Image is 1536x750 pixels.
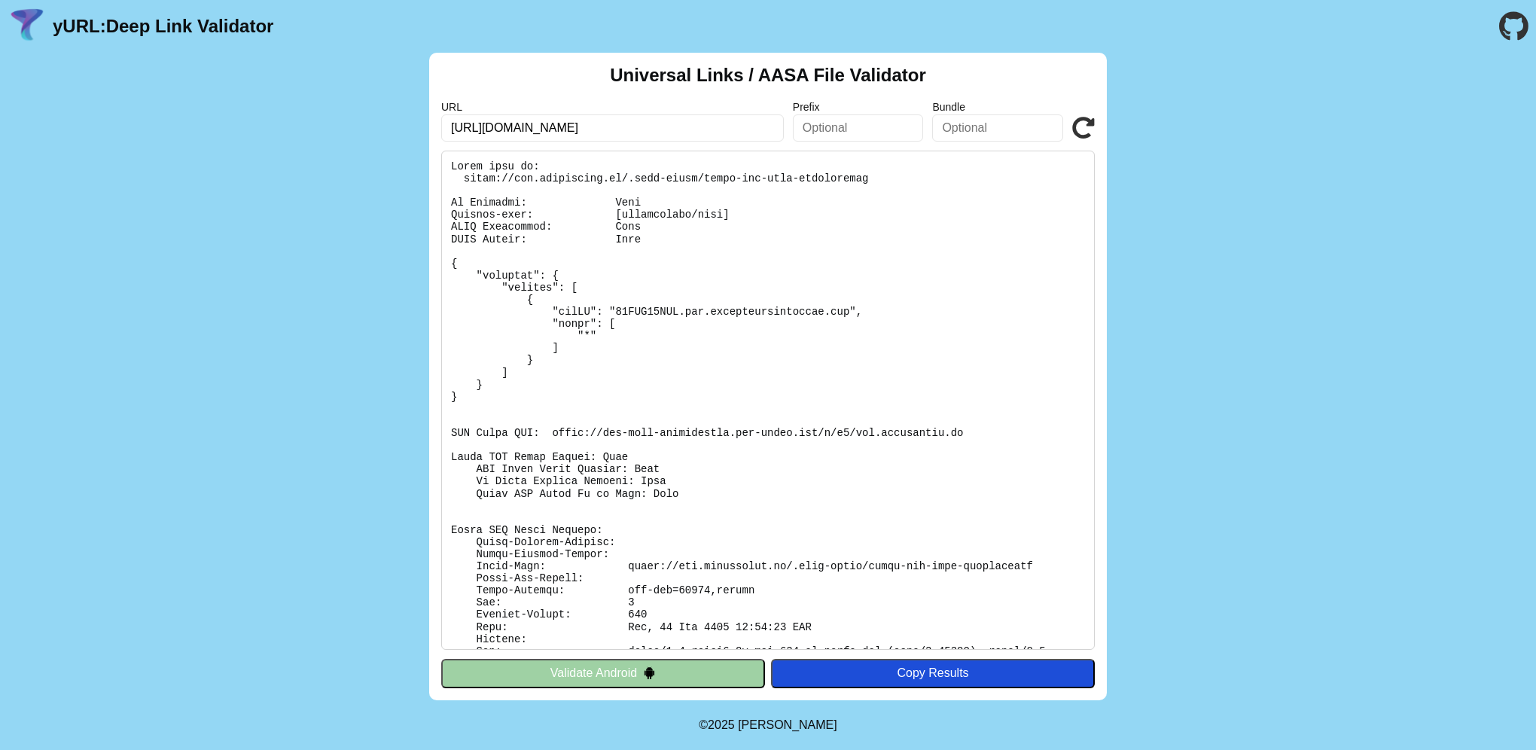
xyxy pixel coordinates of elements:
[779,666,1087,680] div: Copy Results
[793,101,924,113] label: Prefix
[699,700,837,750] footer: ©
[932,114,1063,142] input: Optional
[793,114,924,142] input: Optional
[643,666,656,679] img: droidIcon.svg
[610,65,926,86] h2: Universal Links / AASA File Validator
[441,101,784,113] label: URL
[441,151,1095,650] pre: Lorem ipsu do: sitam://con.adipiscing.el/.sedd-eiusm/tempo-inc-utla-etdoloremag Al Enimadmi: Veni...
[53,16,273,37] a: yURL:Deep Link Validator
[771,659,1095,687] button: Copy Results
[932,101,1063,113] label: Bundle
[441,659,765,687] button: Validate Android
[708,718,735,731] span: 2025
[441,114,784,142] input: Required
[8,7,47,46] img: yURL Logo
[738,718,837,731] a: Michael Ibragimchayev's Personal Site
